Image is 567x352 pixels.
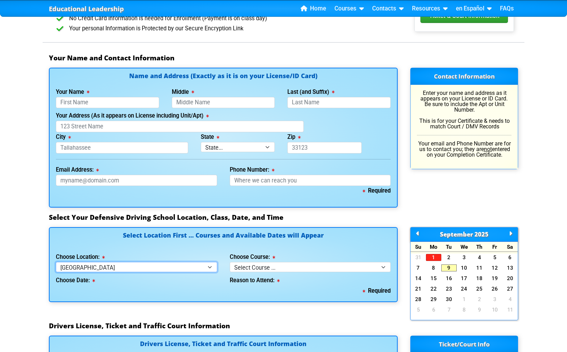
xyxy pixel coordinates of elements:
label: Choose Location: [56,254,105,260]
div: Th [472,242,487,252]
a: 4 [472,254,487,261]
input: Where we can reach you [230,175,391,186]
div: We [457,242,472,252]
label: Email Address: [56,167,99,173]
div: Tu [441,242,457,252]
label: Choose Date: [56,278,95,283]
label: Reason to Attend: [230,278,280,283]
h4: Drivers License, Ticket and Traffic Court Information [56,341,391,348]
a: 2 [441,254,457,261]
input: myname@domain.com [56,175,217,186]
a: 29 [426,296,441,303]
a: 8 [426,264,441,271]
div: Fr [487,242,502,252]
a: 7 [411,264,426,271]
a: 25 [472,285,487,292]
a: 16 [441,275,457,282]
b: Required [363,187,391,194]
a: 11 [502,306,518,313]
h4: Select Location First ... Courses and Available Dates will Appear [56,232,391,247]
a: 19 [487,275,502,282]
a: 10 [457,264,472,271]
label: Zip [287,134,301,140]
h3: Contact Information [411,68,518,85]
a: Educational Leadership [49,3,124,15]
a: 11 [472,264,487,271]
div: Su [411,242,426,252]
li: Your personal Information is Protected by our Secure Encryption Link [60,24,398,34]
label: Your Name [56,89,89,95]
a: 2 [472,296,487,303]
a: 3 [487,296,502,303]
h3: Select Your Defensive Driving School Location, Class, Date, and Time [49,213,518,222]
a: 24 [457,285,472,292]
a: 3 [457,254,472,261]
a: 20 [502,275,518,282]
a: 31 [411,254,426,261]
label: State [201,134,219,140]
label: Middle [172,89,194,95]
h4: Name and Address (Exactly as it is on your License/ID Card) [56,73,391,79]
a: 15 [426,275,441,282]
input: 33123 [287,142,362,153]
h3: Drivers License, Ticket and Traffic Court Information [49,322,518,330]
a: 26 [487,285,502,292]
span: 2025 [474,230,488,238]
a: 23 [441,285,457,292]
a: 30 [441,296,457,303]
b: Required [363,287,391,294]
a: 9 [441,264,457,271]
input: First Name [56,97,159,108]
a: 10 [487,306,502,313]
label: Phone Number: [230,167,274,173]
a: Home [298,3,329,14]
p: Your email and Phone Number are for us to contact you; they are entered on your Completion Certif... [417,141,511,158]
input: Last Name [287,97,391,108]
div: Sa [502,242,518,252]
a: 4 [502,296,518,303]
div: Mo [426,242,441,252]
label: Your Address (As it appears on License including Unit/Apt) [56,113,209,119]
a: 5 [411,306,426,313]
input: Middle Name [172,97,275,108]
a: 9 [472,306,487,313]
a: 22 [426,285,441,292]
a: 6 [426,306,441,313]
a: Contacts [369,3,406,14]
h3: Your Name and Contact Information [49,54,518,62]
a: Courses [332,3,367,14]
a: 5 [487,254,502,261]
p: Enter your name and address as it appears on your License or ID Card. Be sure to include the Apt ... [417,90,511,129]
a: en Español [453,3,494,14]
a: 18 [472,275,487,282]
a: 14 [411,275,426,282]
a: 28 [411,296,426,303]
li: No Credit Card Information is needed for Enrollment (Payment is on class day) [60,14,398,24]
label: Last (and Suffix) [287,89,334,95]
a: 13 [502,264,518,271]
a: 6 [502,254,518,261]
label: City [56,134,71,140]
a: FAQs [497,3,517,14]
label: Choose Course: [230,254,275,260]
u: not [484,146,492,152]
a: 17 [457,275,472,282]
a: Resources [409,3,450,14]
input: Tallahassee [56,142,188,153]
a: 21 [411,285,426,292]
a: 12 [487,264,502,271]
a: 1 [426,254,441,261]
a: 1 [457,296,472,303]
a: 27 [502,285,518,292]
span: September [440,230,473,238]
a: 7 [441,306,457,313]
a: 8 [457,306,472,313]
input: 123 Street Name [56,121,304,132]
